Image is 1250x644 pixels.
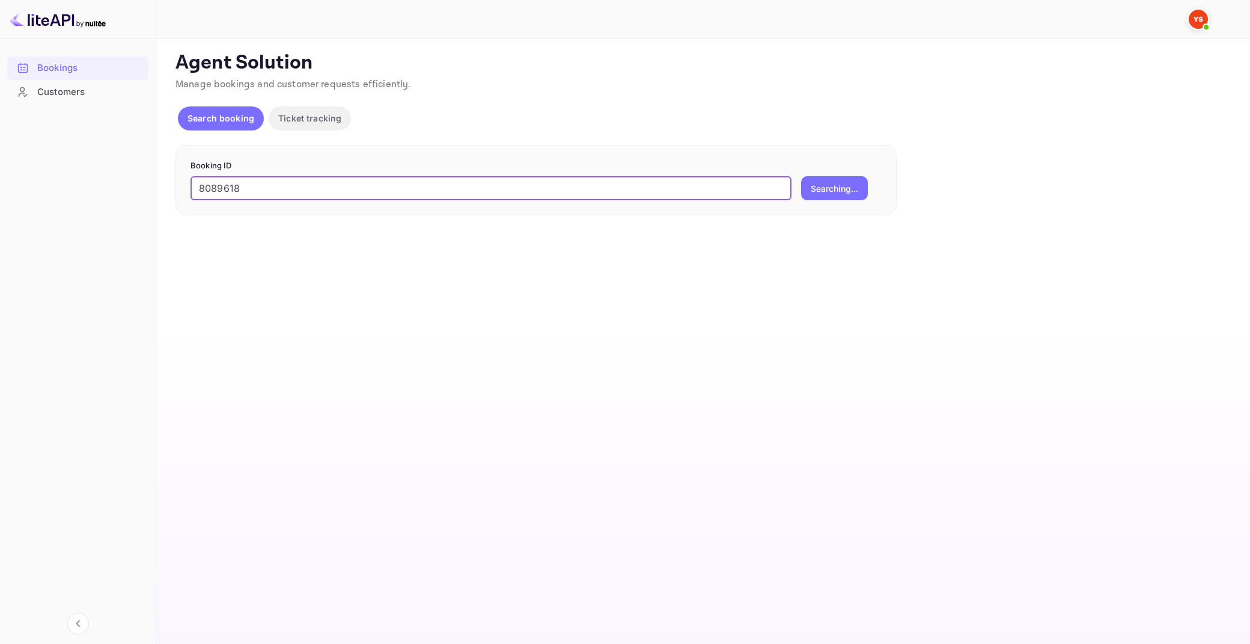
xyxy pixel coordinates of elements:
div: Bookings [7,57,148,80]
div: Customers [7,81,148,104]
img: LiteAPI logo [10,10,106,29]
div: Customers [37,85,142,99]
p: Booking ID [191,160,882,172]
p: Ticket tracking [278,112,341,124]
span: Manage bookings and customer requests efficiently. [175,78,411,91]
div: Bookings [37,61,142,75]
input: Enter Booking ID (e.g., 63782194) [191,176,791,200]
p: Search booking [187,112,254,124]
p: Agent Solution [175,51,1228,75]
a: Customers [7,81,148,103]
img: Yandex Support [1189,10,1208,29]
a: Bookings [7,57,148,79]
button: Collapse navigation [67,613,89,634]
button: Searching... [801,176,868,200]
